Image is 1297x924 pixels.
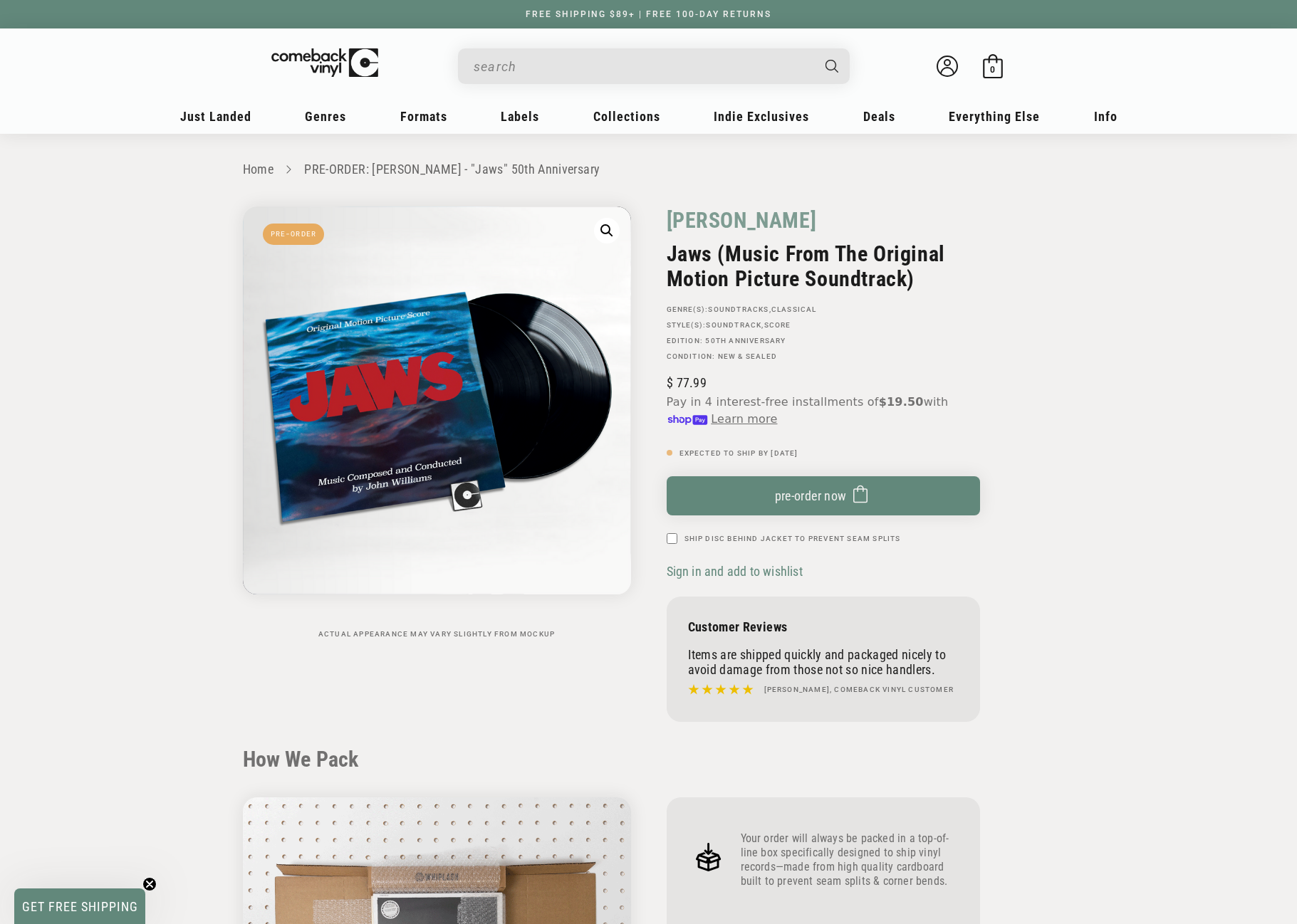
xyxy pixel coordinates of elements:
span: Everything Else [949,109,1040,124]
a: FREE SHIPPING $89+ | FREE 100-DAY RETURNS [511,9,786,19]
a: Soundtracks [708,305,769,313]
nav: breadcrumbs [243,159,1055,180]
p: Condition: New & Sealed [667,352,980,361]
label: Ship Disc Behind Jacket To Prevent Seam Splits [684,533,901,544]
a: Classical [771,305,817,313]
a: Soundtrack [706,321,761,329]
p: Actual appearance may vary slightly from mockup [243,630,631,639]
span: GET FREE SHIPPING [22,899,138,914]
span: Expected To Ship By [DATE] [679,449,798,457]
p: GENRE(S): , [667,305,980,314]
span: 77.99 [667,375,707,390]
p: Customer Reviews [688,619,959,634]
button: Search [813,48,851,84]
div: Search [458,48,850,84]
h2: How We Pack [243,747,1055,772]
img: Frame_4.png [688,836,729,878]
div: GET FREE SHIPPINGClose teaser [14,888,145,924]
p: Edition: 50th Anniversary [667,337,980,345]
a: PRE-ORDER: [PERSON_NAME] - "Jaws" 50th Anniversary [304,162,600,177]
a: Home [243,162,274,177]
a: [PERSON_NAME] [667,206,817,234]
span: Formats [400,109,447,124]
img: star5.svg [688,681,754,699]
p: STYLE(S): , [667,321,980,330]
button: Close teaser [142,877,157,891]
h4: [PERSON_NAME], Comeback Vinyl customer [764,684,954,695]
span: Pre-Order [263,224,325,245]
button: pre-order now [667,476,980,515]
span: Info [1094,109,1118,124]
span: Labels [501,109,539,124]
input: When autocomplete results are available use up and down arrows to review and enter to select [474,52,811,81]
span: Genres [305,109,346,124]
span: Sign in and add to wishlist [667,564,803,579]
span: Collections [593,109,660,124]
p: Your order will always be packed in a top-of-line box specifically designed to ship vinyl records... [741,831,959,888]
span: $ [667,375,673,390]
span: pre-order now [775,488,847,503]
span: Just Landed [180,109,251,124]
a: Score [764,321,791,329]
span: Deals [863,109,895,124]
p: Items are shipped quickly and packaged nicely to avoid damage from those not so nice handlers. [688,647,959,677]
span: Indie Exclusives [714,109,809,124]
h2: Jaws (Music From The Original Motion Picture Soundtrack) [667,241,980,291]
media-gallery: Gallery Viewer [243,206,631,639]
button: Sign in and add to wishlist [667,563,807,579]
span: 0 [990,64,995,75]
